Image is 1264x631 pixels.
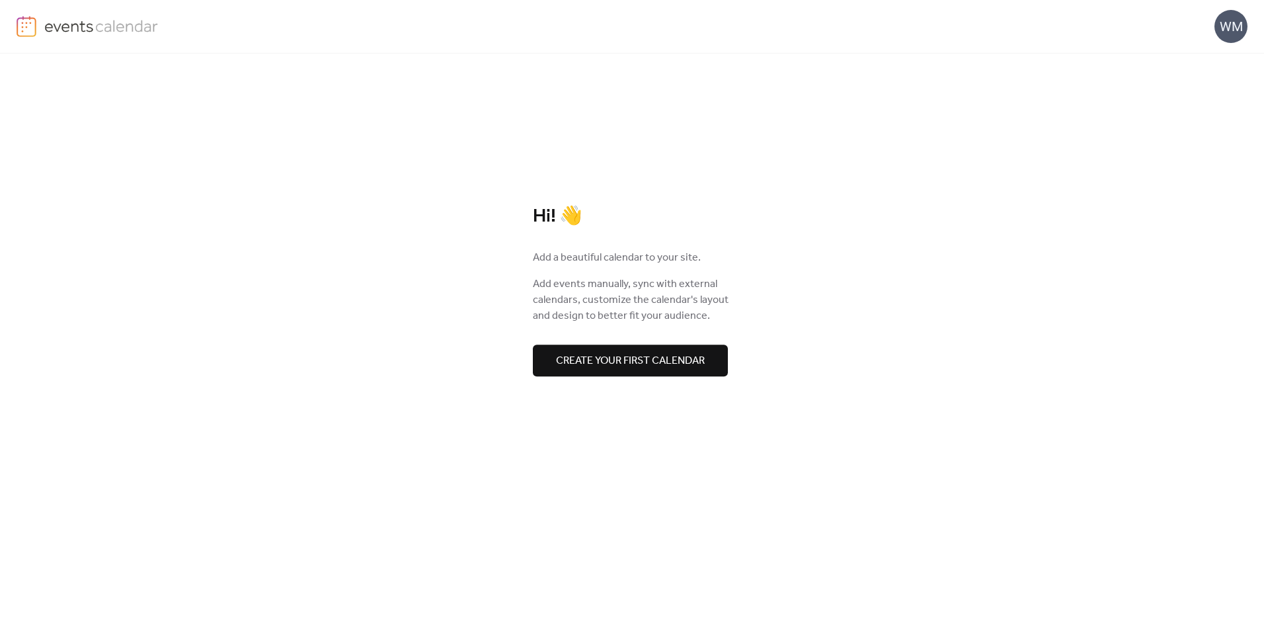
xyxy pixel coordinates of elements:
span: Add a beautiful calendar to your site. [533,250,701,266]
div: WM [1214,10,1247,43]
button: Create your first calendar [533,345,728,376]
span: Create your first calendar [556,353,705,369]
img: logo [17,16,36,37]
div: Hi! 👋 [533,205,731,228]
span: Add events manually, sync with external calendars, customize the calendar's layout and design to ... [533,276,731,324]
img: logo-type [44,16,159,36]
